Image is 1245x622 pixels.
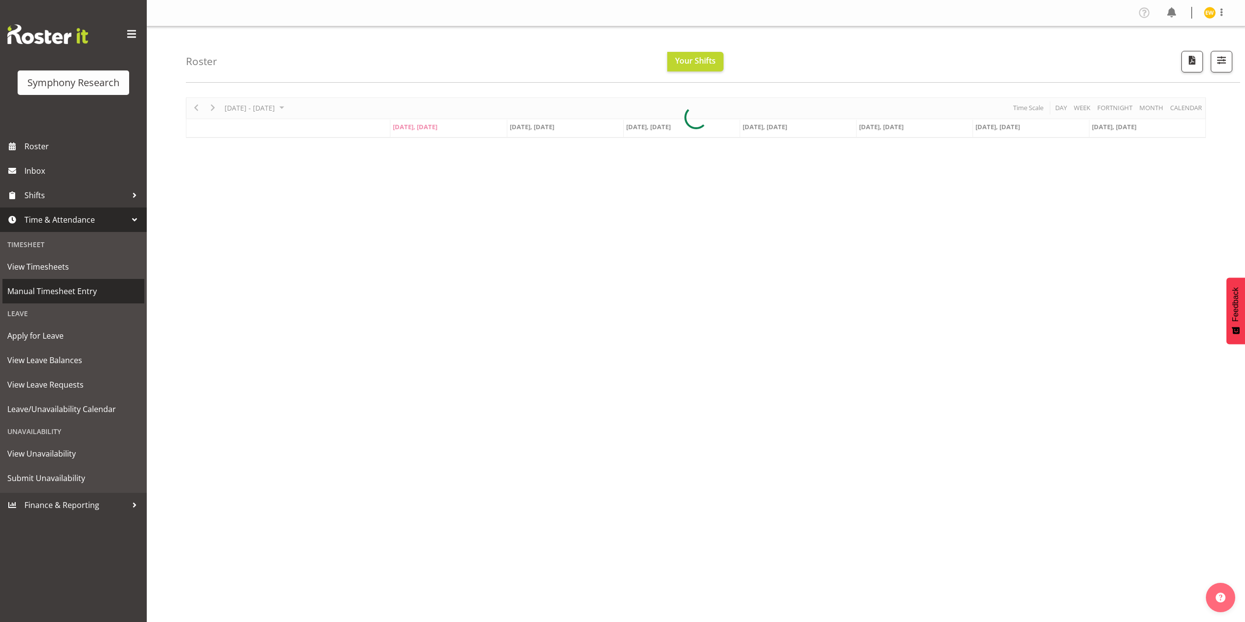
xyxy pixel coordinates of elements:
span: View Leave Balances [7,353,139,368]
div: Symphony Research [27,75,119,90]
span: Finance & Reporting [24,498,127,512]
div: Leave [2,303,144,323]
div: Unavailability [2,421,144,441]
span: Leave/Unavailability Calendar [7,402,139,416]
button: Download a PDF of the roster according to the set date range. [1181,51,1203,72]
span: View Unavailability [7,446,139,461]
img: help-xxl-2.png [1216,593,1225,602]
a: View Timesheets [2,254,144,279]
button: Filter Shifts [1211,51,1232,72]
a: View Leave Balances [2,348,144,372]
img: Rosterit website logo [7,24,88,44]
div: Timesheet [2,234,144,254]
span: Feedback [1231,287,1240,322]
span: Inbox [24,163,142,178]
a: Manual Timesheet Entry [2,279,144,303]
span: Time & Attendance [24,212,127,227]
span: Your Shifts [675,55,716,66]
span: View Timesheets [7,259,139,274]
a: Leave/Unavailability Calendar [2,397,144,421]
span: Manual Timesheet Entry [7,284,139,299]
span: Submit Unavailability [7,471,139,485]
img: enrica-walsh11863.jpg [1204,7,1216,19]
button: Feedback - Show survey [1226,277,1245,344]
button: Your Shifts [667,52,724,71]
span: Roster [24,139,142,154]
h4: Roster [186,56,217,67]
span: Apply for Leave [7,328,139,343]
a: View Leave Requests [2,372,144,397]
span: Shifts [24,188,127,203]
a: View Unavailability [2,441,144,466]
a: Apply for Leave [2,323,144,348]
a: Submit Unavailability [2,466,144,490]
span: View Leave Requests [7,377,139,392]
